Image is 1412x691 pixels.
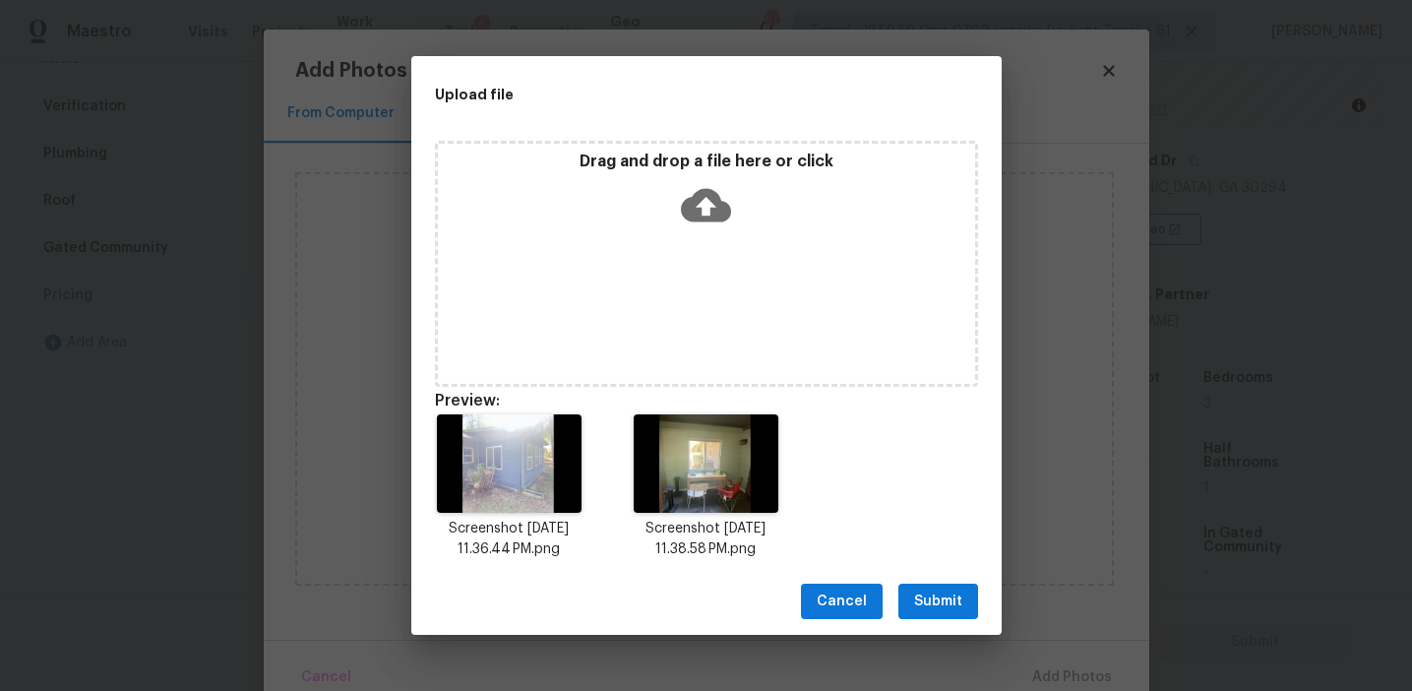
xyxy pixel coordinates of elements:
button: Submit [898,584,978,620]
span: Cancel [817,590,867,614]
p: Screenshot [DATE] 11.38.58 PM.png [631,519,780,560]
img: zxI4S+AsgY9EAv8PZR42qIgIHHQAAAAASUVORK5CYII= [634,414,778,513]
button: Cancel [801,584,883,620]
img: 7DvtxfewrsKbCnwLtDgf8fQejj+mOi+e8AAAAASUVORK5CYII= [437,414,582,513]
span: Submit [914,590,962,614]
h2: Upload file [435,84,890,105]
p: Drag and drop a file here or click [438,152,975,172]
p: Screenshot [DATE] 11.36.44 PM.png [435,519,584,560]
